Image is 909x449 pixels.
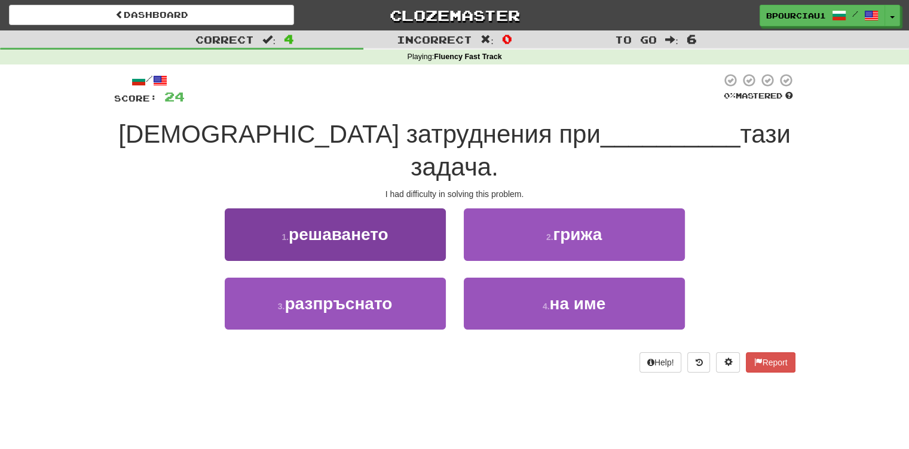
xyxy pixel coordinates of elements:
button: Report [746,352,795,373]
span: Score: [114,93,157,103]
span: 0 [502,32,512,46]
button: 3.разпръснато [225,278,446,330]
small: 1 . [281,232,289,242]
span: на име [549,294,605,313]
span: / [852,10,858,18]
a: Clozemaster [312,5,597,26]
span: : [262,35,276,45]
span: Bpourciau1 [766,10,826,21]
span: To go [615,33,657,45]
small: 4 . [543,302,550,311]
span: 0 % [724,91,736,100]
span: __________ [601,120,740,148]
a: Dashboard [9,5,294,25]
span: 6 [687,32,697,46]
span: [DEMOGRAPHIC_DATA] затруднения при [118,120,601,148]
div: / [114,73,185,88]
div: I had difficulty in solving this problem. [114,188,795,200]
span: разпръснато [284,294,392,313]
button: Round history (alt+y) [687,352,710,373]
div: Mastered [721,91,795,102]
small: 3 . [278,302,285,311]
span: Correct [195,33,254,45]
span: 24 [164,89,185,104]
span: 4 [284,32,294,46]
button: 2.грижа [464,208,685,260]
strong: Fluency Fast Track [434,53,501,61]
span: : [665,35,678,45]
span: решаването [289,225,388,244]
span: : [480,35,494,45]
small: 2 . [546,232,553,242]
a: Bpourciau1 / [760,5,885,26]
span: Incorrect [397,33,472,45]
button: Help! [639,352,682,373]
button: 1.решаването [225,208,446,260]
span: тази задача. [411,120,791,181]
button: 4.на име [464,278,685,330]
span: грижа [553,225,602,244]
